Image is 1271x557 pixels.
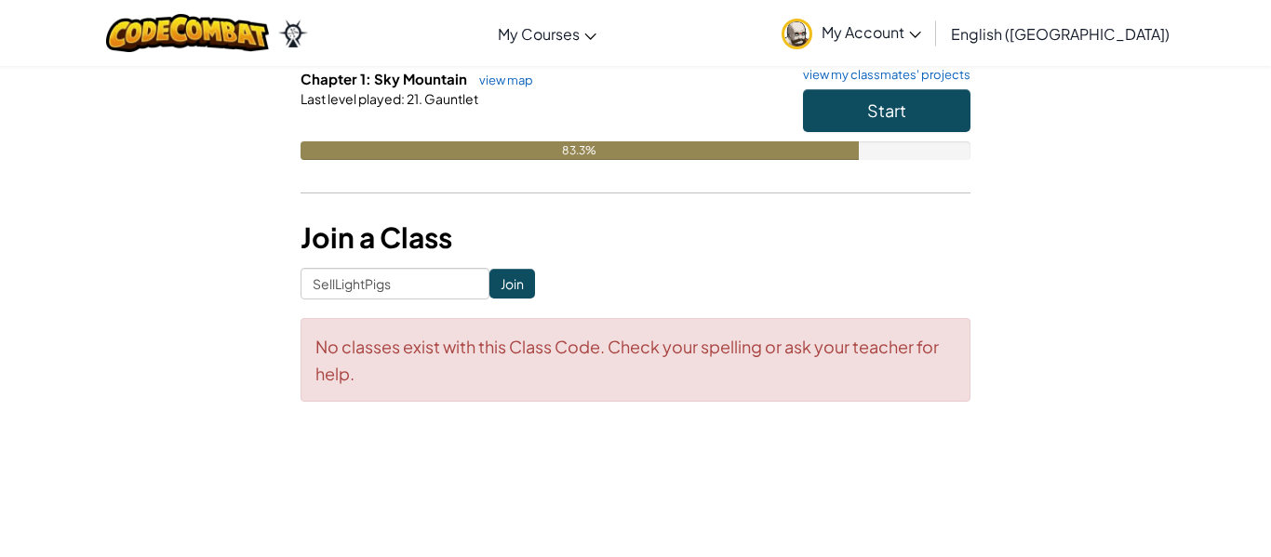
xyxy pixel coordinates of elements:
[301,217,970,259] h3: Join a Class
[422,90,478,107] span: Gauntlet
[489,269,535,298] input: Join
[772,4,930,62] a: My Account
[106,14,269,52] img: CodeCombat logo
[470,73,533,87] a: view map
[822,22,921,42] span: My Account
[498,24,580,44] span: My Courses
[301,318,970,402] div: No classes exist with this Class Code. Check your spelling or ask your teacher for help.
[942,8,1179,59] a: English ([GEOGRAPHIC_DATA])
[803,89,970,132] button: Start
[301,268,489,299] input: <Enter Class Code>
[488,8,606,59] a: My Courses
[278,20,308,47] img: Ozaria
[794,69,970,81] a: view my classmates' projects
[301,141,859,160] div: 83.3%
[405,90,422,107] span: 21.
[301,70,470,87] span: Chapter 1: Sky Mountain
[951,24,1170,44] span: English ([GEOGRAPHIC_DATA])
[867,99,906,121] span: Start
[301,90,401,107] span: Last level played
[782,19,812,49] img: avatar
[401,90,405,107] span: :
